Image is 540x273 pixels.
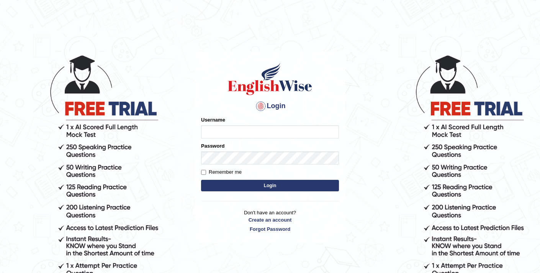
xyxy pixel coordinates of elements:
label: Username [201,116,225,123]
a: Create an account [201,216,339,224]
h4: Login [201,100,339,112]
a: Forgot Password [201,225,339,233]
img: Logo of English Wise sign in for intelligent practice with AI [226,62,314,96]
label: Remember me [201,168,242,176]
label: Password [201,142,224,150]
p: Don't have an account? [201,209,339,233]
button: Login [201,180,339,191]
input: Remember me [201,170,206,175]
